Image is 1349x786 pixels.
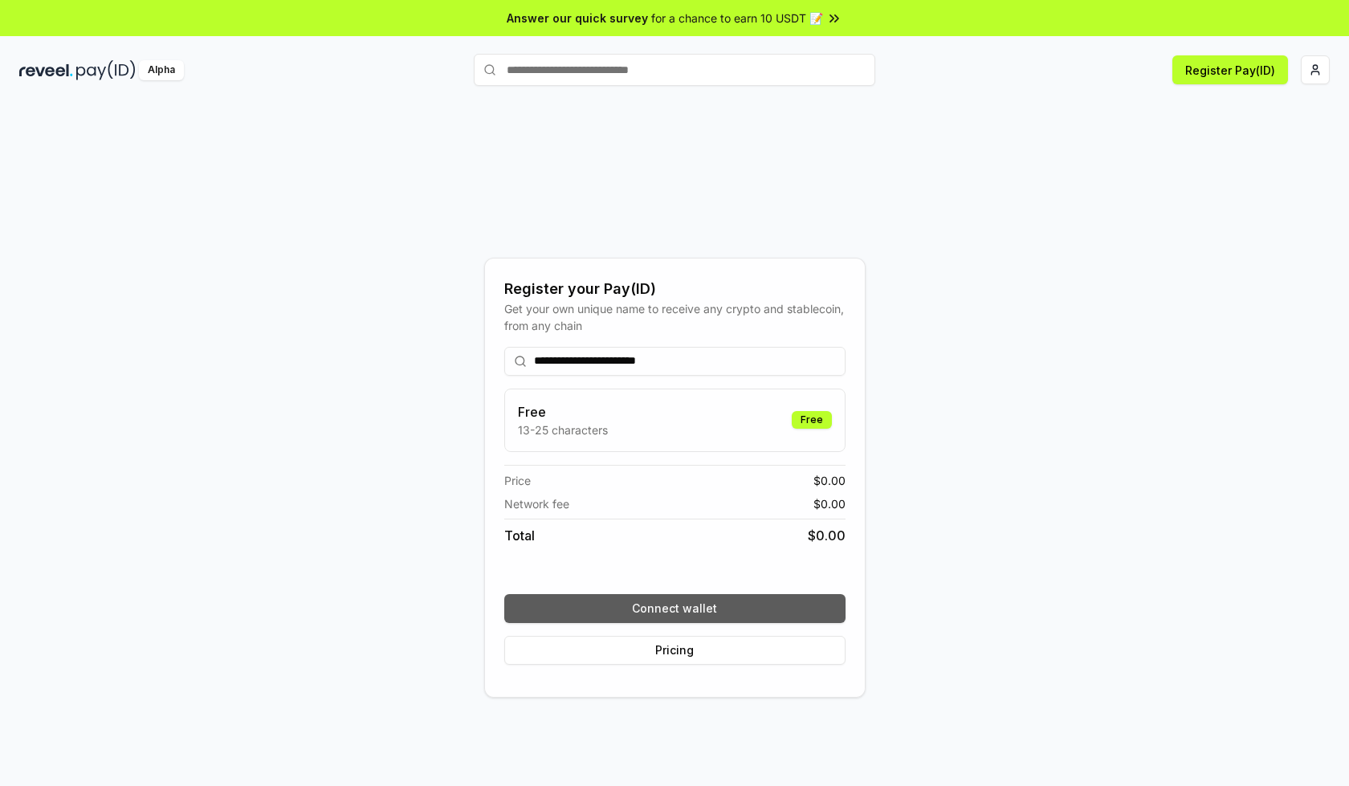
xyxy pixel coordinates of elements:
h3: Free [518,402,608,422]
p: 13-25 characters [518,422,608,438]
button: Register Pay(ID) [1172,55,1288,84]
img: pay_id [76,60,136,80]
img: reveel_dark [19,60,73,80]
span: Answer our quick survey [507,10,648,26]
span: Price [504,472,531,489]
div: Register your Pay(ID) [504,278,846,300]
div: Alpha [139,60,184,80]
span: for a chance to earn 10 USDT 📝 [651,10,823,26]
button: Connect wallet [504,594,846,623]
span: $ 0.00 [808,526,846,545]
span: $ 0.00 [813,472,846,489]
span: Network fee [504,495,569,512]
div: Get your own unique name to receive any crypto and stablecoin, from any chain [504,300,846,334]
span: $ 0.00 [813,495,846,512]
div: Free [792,411,832,429]
button: Pricing [504,636,846,665]
span: Total [504,526,535,545]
